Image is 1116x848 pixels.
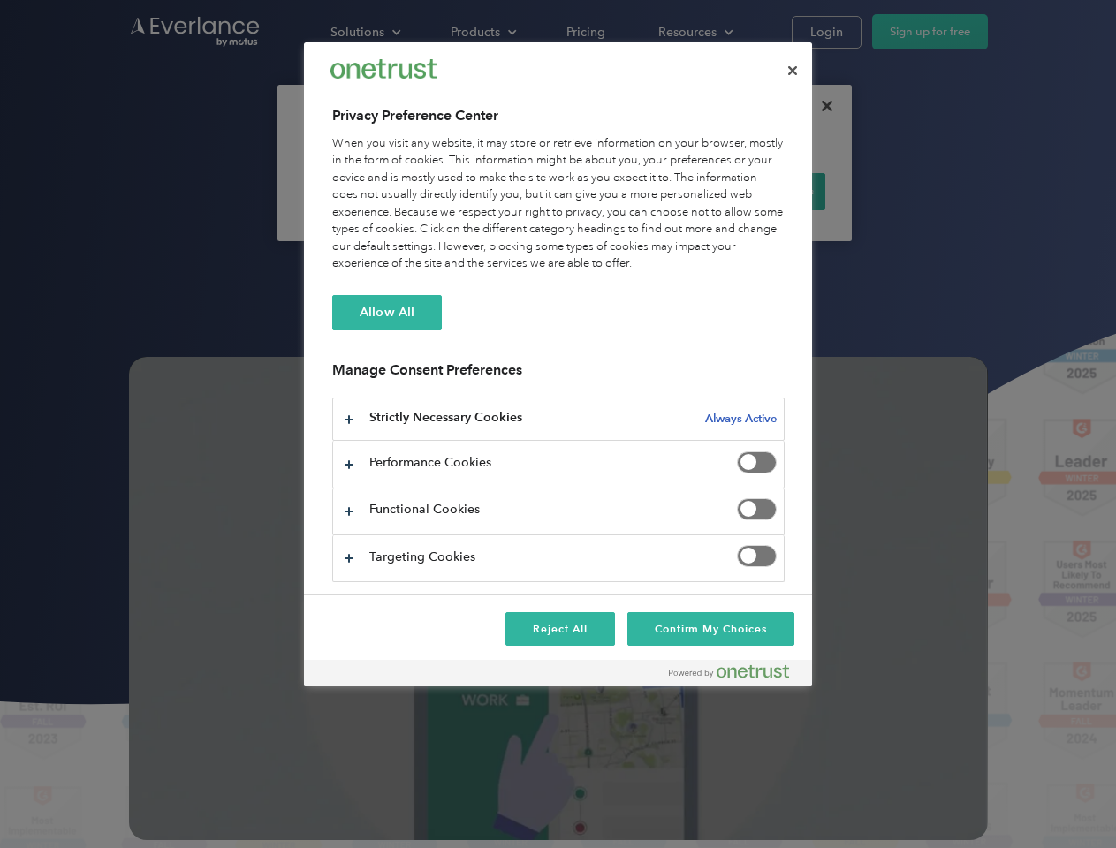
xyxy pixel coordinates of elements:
img: Powered by OneTrust Opens in a new Tab [669,664,789,678]
img: Everlance [330,59,437,78]
div: Privacy Preference Center [304,42,812,686]
button: Reject All [505,612,615,646]
button: Allow All [332,295,442,330]
a: Powered by OneTrust Opens in a new Tab [669,664,803,686]
div: When you visit any website, it may store or retrieve information on your browser, mostly in the f... [332,135,785,273]
div: Everlance [330,51,437,87]
div: Preference center [304,42,812,686]
input: Submit [130,105,219,142]
button: Confirm My Choices [627,612,794,646]
h2: Privacy Preference Center [332,105,785,126]
button: Close [773,51,812,90]
h3: Manage Consent Preferences [332,361,785,389]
